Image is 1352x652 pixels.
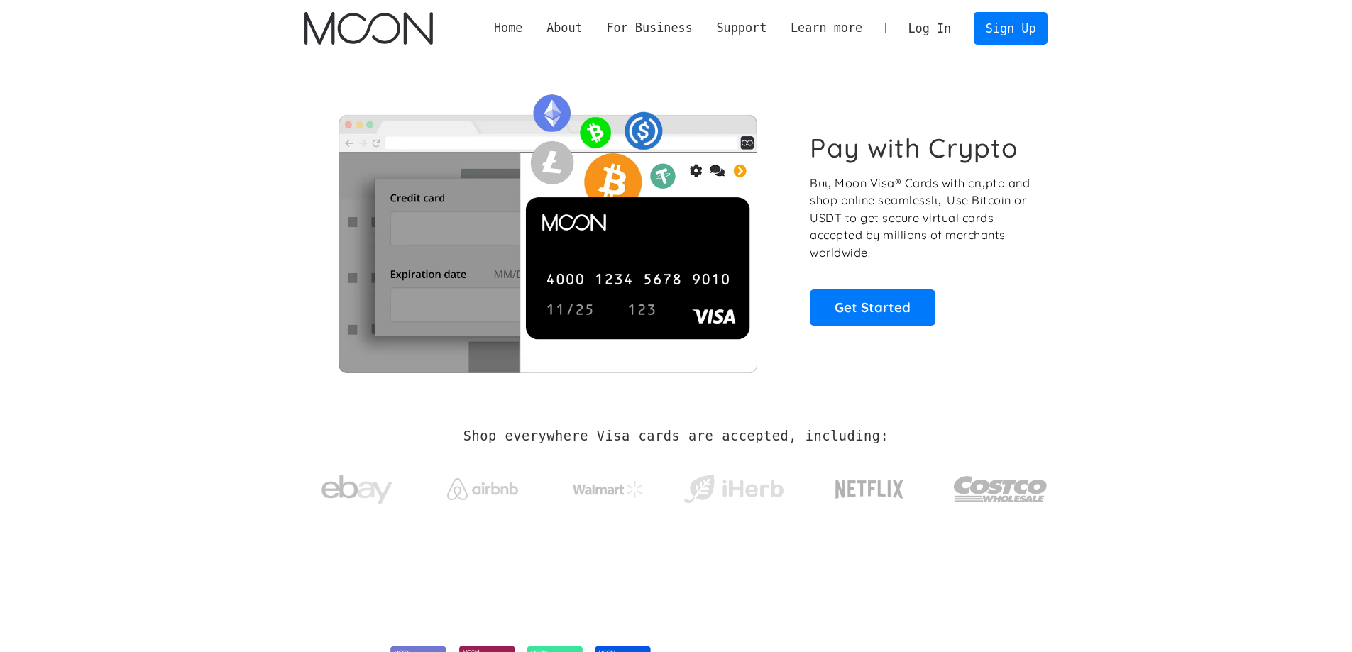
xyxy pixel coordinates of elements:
[810,175,1032,262] p: Buy Moon Visa® Cards with crypto and shop online seamlessly! Use Bitcoin or USDT to get secure vi...
[681,471,786,508] img: iHerb
[716,19,766,37] div: Support
[429,464,535,507] a: Airbnb
[304,453,410,519] a: ebay
[304,12,433,45] img: Moon Logo
[953,448,1048,523] a: Costco
[321,468,392,512] img: ebay
[681,457,786,515] a: iHerb
[447,478,518,500] img: Airbnb
[806,458,933,514] a: Netflix
[896,13,963,44] a: Log In
[304,84,791,372] img: Moon Cards let you spend your crypto anywhere Visa is accepted.
[779,19,874,37] div: Learn more
[974,12,1048,44] a: Sign Up
[791,19,862,37] div: Learn more
[606,19,692,37] div: For Business
[555,467,661,505] a: Walmart
[534,19,594,37] div: About
[953,463,1048,516] img: Costco
[546,19,583,37] div: About
[810,289,935,325] a: Get Started
[304,12,433,45] a: home
[705,19,779,37] div: Support
[482,19,534,37] a: Home
[834,472,905,507] img: Netflix
[463,429,889,444] h2: Shop everywhere Visa cards are accepted, including:
[810,132,1018,164] h1: Pay with Crypto
[573,481,644,498] img: Walmart
[595,19,705,37] div: For Business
